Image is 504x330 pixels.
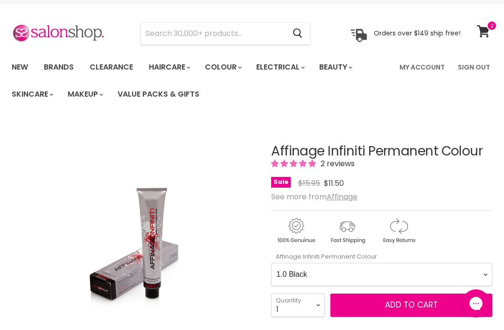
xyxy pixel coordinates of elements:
h1: Affinage Infiniti Permanent Colour [271,144,492,159]
button: Add to cart [330,294,492,317]
select: Quantity [271,294,325,317]
span: 2 reviews [318,158,355,169]
span: $15.95 [298,178,320,189]
form: Product [140,22,310,45]
span: See more from [271,191,357,202]
a: Makeup [61,84,109,104]
a: Colour [198,57,247,77]
a: Brands [37,57,81,77]
input: Search [141,23,285,44]
a: Value Packs & Gifts [111,84,206,104]
a: My Account [394,57,450,77]
label: Affinage Infiniti Permanent Colour [271,252,377,261]
a: Skincare [5,84,59,104]
span: 5.00 stars [271,158,318,169]
span: Add to cart [385,299,438,310]
a: Affinage [327,191,357,202]
a: Haircare [142,57,196,77]
a: New [5,57,35,77]
a: Sign Out [452,57,496,77]
button: Search [285,23,310,44]
span: Sale [271,177,291,188]
a: Electrical [249,57,310,77]
p: Orders over $149 ship free! [374,29,461,37]
a: Beauty [312,57,358,77]
img: genuine.gif [271,217,321,245]
img: shipping.gif [322,217,372,245]
iframe: Gorgias live chat messenger [457,286,495,321]
span: $11.50 [324,178,344,189]
ul: Main menu [5,54,394,108]
img: returns.gif [374,217,423,245]
a: Clearance [83,57,140,77]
